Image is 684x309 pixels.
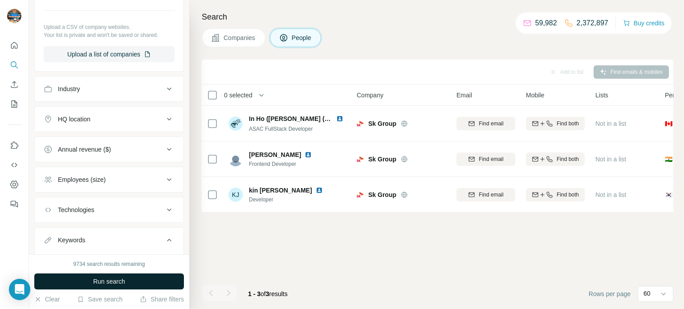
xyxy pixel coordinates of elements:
button: Find email [456,152,515,166]
p: 2,372,897 [577,18,608,28]
button: Search [7,57,21,73]
span: Find email [479,155,503,163]
span: In Ho ([PERSON_NAME] (서인호) [249,115,345,122]
div: Employees (size) [58,175,106,184]
div: Technologies [58,205,94,214]
button: My lists [7,96,21,112]
button: Employees (size) [35,169,183,190]
span: 🇨🇦 [665,119,672,128]
span: Sk Group [368,155,396,164]
button: Use Surfe API [7,157,21,173]
button: Find both [526,188,585,201]
img: LinkedIn logo [305,151,312,158]
span: Developer [249,196,326,204]
span: 🇮🇳 [665,155,672,164]
span: Sk Group [368,119,396,128]
img: Avatar [7,9,21,23]
button: Technologies [35,199,183,221]
button: Find email [456,117,515,130]
div: KJ [228,188,243,202]
span: Rows per page [589,289,631,298]
button: Run search [34,273,184,289]
button: HQ location [35,108,183,130]
span: Sk Group [368,190,396,199]
span: Find both [557,191,579,199]
button: Find both [526,117,585,130]
div: 9734 search results remaining [73,260,145,268]
p: 59,982 [535,18,557,28]
button: Annual revenue ($) [35,139,183,160]
span: 1 - 3 [248,290,261,297]
span: Company [357,91,383,100]
img: LinkedIn logo [316,187,323,194]
div: HQ location [58,115,90,124]
button: Buy credits [623,17,664,29]
span: Find email [479,120,503,128]
button: Dashboard [7,177,21,193]
p: 60 [643,289,651,298]
span: results [248,290,288,297]
button: Keywords [35,229,183,254]
span: Frontend Developer [249,160,315,168]
span: 3 [266,290,269,297]
button: Share filters [140,295,184,304]
span: Find both [557,155,579,163]
button: Industry [35,78,183,100]
button: Feedback [7,196,21,212]
img: Avatar [228,116,243,131]
span: People [292,33,312,42]
button: Save search [77,295,122,304]
h4: Search [202,11,673,23]
button: Find email [456,188,515,201]
div: Keywords [58,236,85,245]
span: Not in a list [595,191,626,198]
img: Logo of Sk Group [357,156,364,163]
span: Lists [595,91,608,100]
button: Enrich CSV [7,76,21,92]
span: Email [456,91,472,100]
span: Not in a list [595,120,626,127]
button: Use Surfe on LinkedIn [7,137,21,153]
span: kin [PERSON_NAME] [249,186,312,195]
img: Avatar [228,152,243,166]
img: Logo of Sk Group [357,191,364,198]
p: Your list is private and won't be saved or shared. [44,31,175,39]
span: 🇰🇷 [665,190,672,199]
button: Quick start [7,37,21,53]
button: Clear [34,295,60,304]
span: Find both [557,120,579,128]
span: Companies [224,33,256,42]
button: Upload a list of companies [44,46,175,62]
span: Run search [93,277,125,286]
button: Find both [526,152,585,166]
p: Upload a CSV of company websites. [44,23,175,31]
span: ASAC FullStack Developer [249,126,313,132]
img: Logo of Sk Group [357,120,364,127]
div: Open Intercom Messenger [9,279,30,300]
div: Annual revenue ($) [58,145,111,154]
img: LinkedIn logo [336,115,343,122]
div: Industry [58,84,80,93]
span: Not in a list [595,156,626,163]
span: of [261,290,266,297]
span: Find email [479,191,503,199]
span: 0 selected [224,91,252,100]
span: [PERSON_NAME] [249,150,301,159]
span: Mobile [526,91,544,100]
